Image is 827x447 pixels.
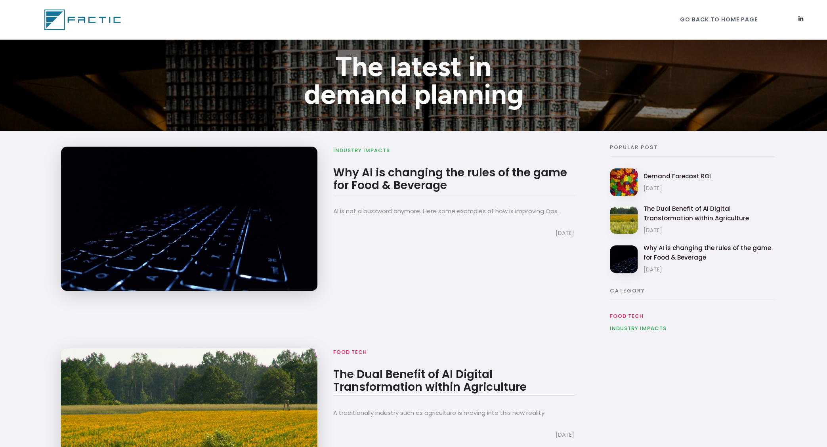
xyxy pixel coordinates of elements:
a: Why AI is changing the rules of the game for Food & Beverage[DATE] [610,243,774,275]
a: Food Tech [610,312,644,320]
a: Demand Forecast ROI[DATE] [610,168,774,196]
h4: Why AI is changing the rules of the game for Food & Beverage [644,243,774,262]
p: [DATE] [454,228,574,238]
h4: CATEGORY [610,286,774,300]
p: [DATE] [454,430,574,440]
h2: Why AI is changing the rules of the game for Food & Beverage [333,166,574,194]
h1: The latest in demand planning [37,52,790,108]
h4: Demand Forecast ROI [644,172,711,181]
p: A traditionally industry such as agriculture is moving into this new reality. [333,408,574,418]
a: Industry ImpactsWhy AI is changing the rules of the game for Food & BeverageAI is not a buzzword ... [61,139,594,307]
p: AI is not a buzzword anymore. Here some examples of how is improving Ops. [333,206,574,216]
a: go back to home page [680,10,758,24]
p: [DATE] [644,264,774,275]
h4: The Dual Benefit of AI Digital Transformation within Agriculture [644,204,774,223]
div: Industry Impacts [333,147,574,155]
h2: The Dual Benefit of AI Digital Transformation within Agriculture [333,368,574,396]
p: [DATE] [644,225,774,235]
p: [DATE] [644,183,711,193]
h4: popular post [610,143,774,157]
a: The Dual Benefit of AI Digital Transformation within Agriculture[DATE] [610,204,774,235]
a: Industry Impacts [610,325,667,332]
div: Food Tech [333,348,574,356]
